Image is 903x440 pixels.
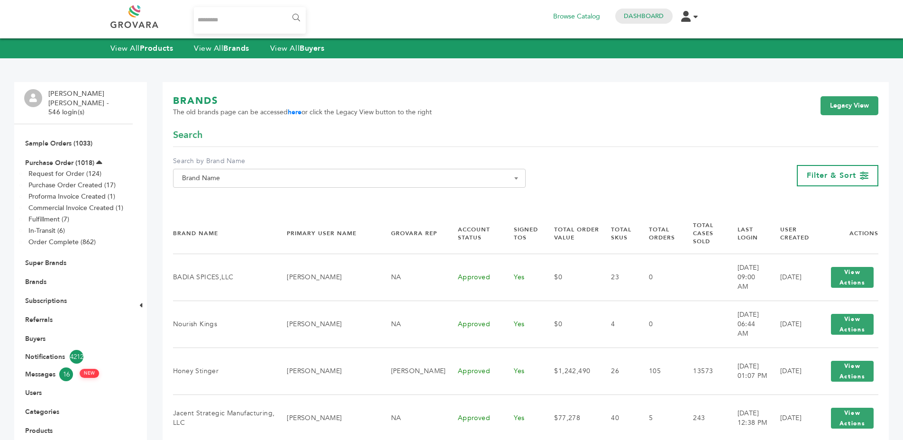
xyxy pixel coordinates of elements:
a: Proforma Invoice Created (1) [28,192,115,201]
span: Brand Name [173,169,526,188]
td: [DATE] [768,254,814,301]
a: View AllProducts [110,43,173,54]
td: 13573 [681,348,725,394]
td: 23 [599,254,637,301]
td: [DATE] [768,301,814,348]
th: Grovara Rep [379,213,446,254]
a: In-Transit (6) [28,226,65,235]
strong: Products [140,43,173,54]
th: Total SKUs [599,213,637,254]
a: Super Brands [25,258,66,267]
td: 0 [637,254,682,301]
span: The old brands page can be accessed or click the Legacy View button to the right [173,108,432,117]
td: [PERSON_NAME] [379,348,446,394]
td: $0 [542,301,599,348]
th: Actions [814,213,878,254]
a: Dashboard [624,12,664,20]
td: Nourish Kings [173,301,275,348]
th: Signed TOS [502,213,542,254]
td: $1,242,490 [542,348,599,394]
a: Products [25,426,53,435]
td: 26 [599,348,637,394]
td: [PERSON_NAME] [275,254,379,301]
a: here [288,108,301,117]
a: Purchase Order Created (17) [28,181,116,190]
span: 16 [59,367,73,381]
a: Sample Orders (1033) [25,139,92,148]
td: 0 [637,301,682,348]
td: [DATE] 01:07 PM [726,348,768,394]
span: NEW [80,369,99,378]
td: Honey Stinger [173,348,275,394]
th: Last Login [726,213,768,254]
a: Request for Order (124) [28,169,101,178]
li: [PERSON_NAME] [PERSON_NAME] - 546 login(s) [48,89,130,117]
td: BADIA SPICES,LLC [173,254,275,301]
th: Total Cases Sold [681,213,725,254]
td: NA [379,301,446,348]
a: Order Complete (862) [28,238,96,247]
a: View AllBrands [194,43,249,54]
a: Commercial Invoice Created (1) [28,203,123,212]
span: 4212 [70,350,83,364]
td: [DATE] [768,348,814,394]
a: Brands [25,277,46,286]
td: Yes [502,254,542,301]
th: User Created [768,213,814,254]
span: Brand Name [178,172,520,185]
h1: BRANDS [173,94,432,108]
span: Search [173,128,202,142]
a: View AllBuyers [270,43,325,54]
a: Buyers [25,334,46,343]
a: Browse Catalog [553,11,600,22]
button: View Actions [831,314,874,335]
td: [PERSON_NAME] [275,348,379,394]
th: Total Order Value [542,213,599,254]
a: Referrals [25,315,53,324]
td: Yes [502,301,542,348]
a: Subscriptions [25,296,67,305]
th: Brand Name [173,213,275,254]
button: View Actions [831,408,874,429]
label: Search by Brand Name [173,156,526,166]
a: Categories [25,407,59,416]
td: Approved [446,348,502,394]
a: Fulfillment (7) [28,215,69,224]
td: Approved [446,254,502,301]
a: Messages16 NEW [25,367,122,381]
a: Legacy View [821,96,878,115]
th: Total Orders [637,213,682,254]
a: Purchase Order (1018) [25,158,94,167]
td: NA [379,254,446,301]
td: [DATE] 06:44 AM [726,301,768,348]
td: [DATE] 09:00 AM [726,254,768,301]
td: [PERSON_NAME] [275,301,379,348]
td: 105 [637,348,682,394]
input: Search... [194,7,306,34]
a: Notifications4212 [25,350,122,364]
td: Approved [446,301,502,348]
td: $0 [542,254,599,301]
a: Users [25,388,42,397]
button: View Actions [831,361,874,382]
td: 4 [599,301,637,348]
td: Yes [502,348,542,394]
th: Account Status [446,213,502,254]
strong: Buyers [300,43,324,54]
strong: Brands [223,43,249,54]
img: profile.png [24,89,42,107]
button: View Actions [831,267,874,288]
th: Primary User Name [275,213,379,254]
span: Filter & Sort [807,170,856,181]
